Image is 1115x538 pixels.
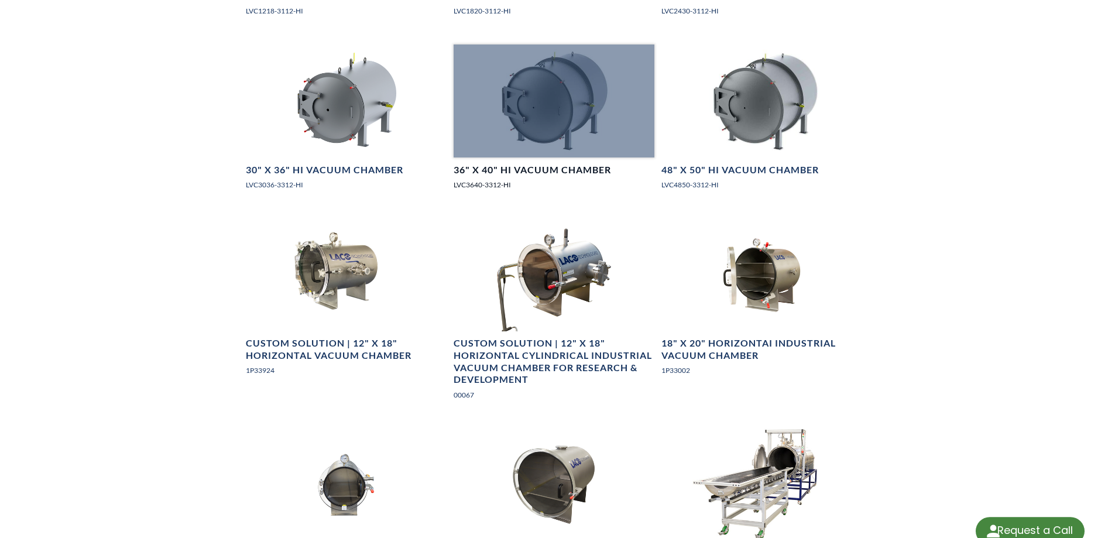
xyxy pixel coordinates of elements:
h4: Custom Solution | 12" X 18" Horizontal Cylindrical Industrial Vacuum Chamber for Research & Devel... [454,337,654,386]
p: LVC1218-3112-HI [246,5,447,16]
a: 12" X 18" HorizontaI Cylindrical Industrial Vacuum Chamber, angled right side view Custom Solutio... [454,218,654,410]
h4: 18" X 20" HorizontaI Industrial Vacuum Chamber [661,337,862,362]
a: Horizontal Industrial Vacuum Chamber, right angle view48" X 50" HI Vacuum ChamberLVC4850-3312-HI [661,44,862,200]
h4: 48" X 50" HI Vacuum Chamber [661,164,819,176]
p: LVC3036-3312-HI [246,179,447,190]
p: LVC3640-3312-HI [454,179,654,190]
h4: 30" X 36" HI Vacuum Chamber [246,164,403,176]
h4: 36" X 40" HI Vacuum Chamber [454,164,611,176]
a: Horizontal Vacuum Chamber SS with Hinged Door, right side angle view36" X 40" HI Vacuum ChamberLV... [454,44,654,200]
a: Series LVC1218-3112-HI-00046 Industrial High Vacuum ChamberCustom Solution | 12" X 18" Horizontal... [246,218,447,385]
a: SS Horizontal Industrial Vacuum Chamber, right side angle view30" X 36" HI Vacuum ChamberLVC3036-... [246,44,447,200]
p: 1P33924 [246,365,447,376]
p: LVC4850-3312-HI [661,179,862,190]
p: 1P33002 [661,365,862,376]
p: LVC1820-3112-HI [454,5,654,16]
p: 00067 [454,389,654,400]
p: LVC2430-3112-HI [661,5,862,16]
a: 18" X 20" HorizontaI Industrial Vacuum Chamber, open door18" X 20" HorizontaI Industrial Vacuum C... [661,218,862,385]
h4: Custom Solution | 12" X 18" Horizontal Vacuum Chamber [246,337,447,362]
